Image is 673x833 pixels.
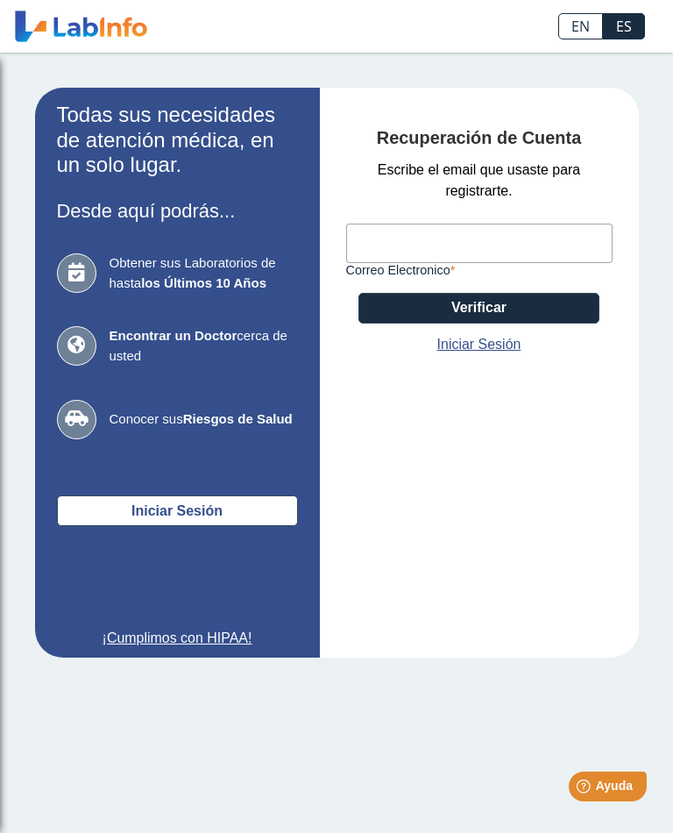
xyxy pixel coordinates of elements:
[558,13,603,39] a: EN
[183,411,293,426] b: Riesgos de Salud
[110,328,237,343] b: Encontrar un Doctor
[346,128,613,149] h4: Recuperación de Cuenta
[517,765,654,814] iframe: Help widget launcher
[57,200,298,222] h3: Desde aquí podrás...
[346,160,613,202] span: Escribe el email que usaste para registrarte.
[57,628,298,649] a: ¡Cumplimos con HIPAA!
[603,13,645,39] a: ES
[358,293,599,324] button: Verificar
[437,334,521,355] a: Iniciar Sesión
[110,409,298,430] span: Conocer sus
[141,275,266,290] b: los Últimos 10 Años
[57,103,298,178] h2: Todas sus necesidades de atención médica, en un solo lugar.
[346,263,613,277] label: Correo Electronico
[110,253,298,293] span: Obtener sus Laboratorios de hasta
[110,326,298,366] span: cerca de usted
[57,495,298,526] button: Iniciar Sesión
